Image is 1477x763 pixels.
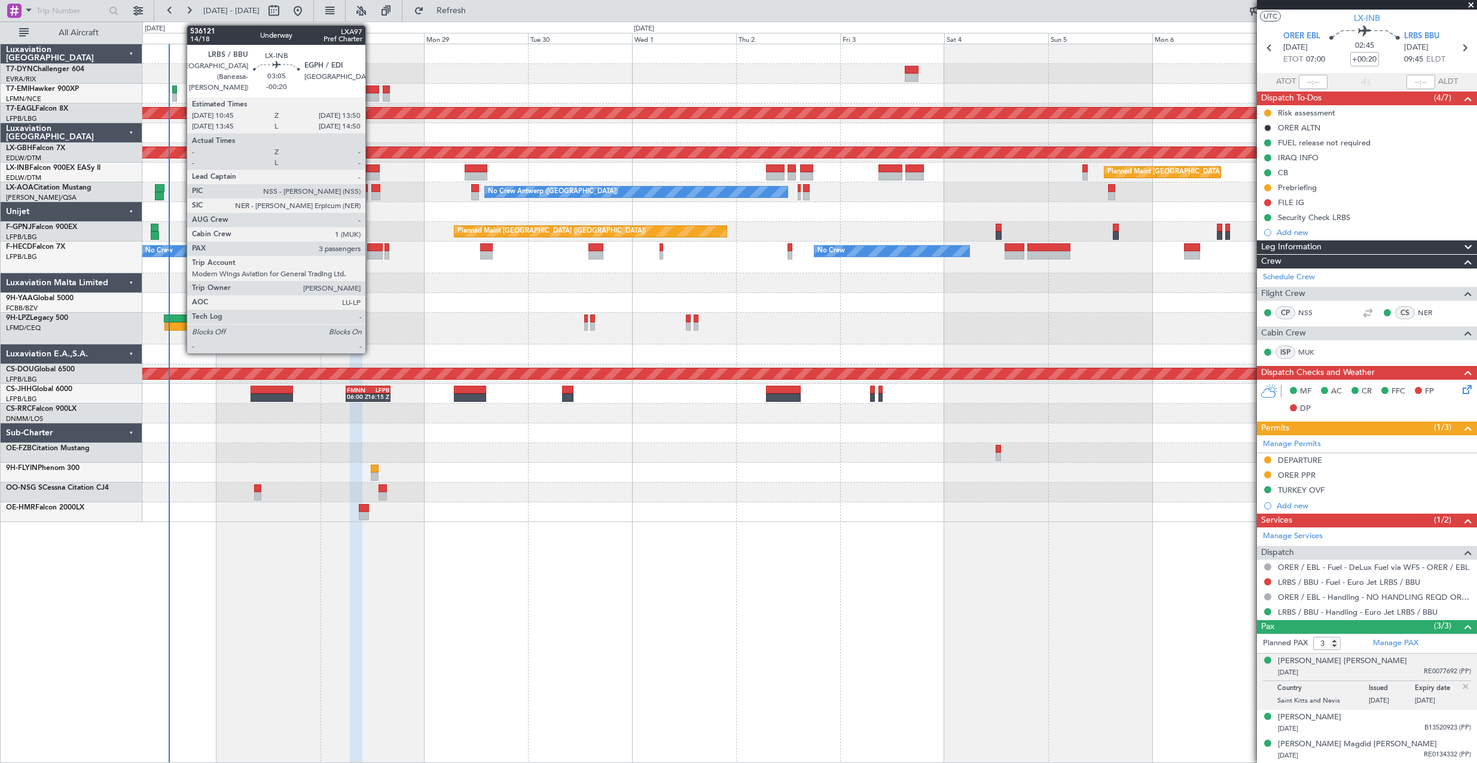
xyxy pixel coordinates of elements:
a: LFMN/NCE [6,94,41,103]
span: LX-AOA [6,184,33,191]
a: OE-FZBCitation Mustang [6,445,90,452]
div: [DATE] [634,24,654,34]
input: --:-- [1299,75,1328,89]
div: FUEL release not required [1278,138,1371,148]
a: LFPB/LBG [6,252,37,261]
span: DP [1300,403,1311,415]
button: All Aircraft [13,23,130,42]
div: Add new [1277,500,1471,511]
div: 06:00 Z [347,393,368,400]
div: No Crew Antwerp ([GEOGRAPHIC_DATA]) [488,183,618,201]
a: T7-DYNChallenger 604 [6,66,84,73]
div: Sat 4 [944,33,1048,44]
span: LRBS BBU [1404,30,1439,42]
a: OE-HMRFalcon 2000LX [6,504,84,511]
p: Saint Kitts and Nevis [1277,696,1369,708]
a: Manage PAX [1373,637,1418,649]
div: 06:50 Z [326,251,349,258]
span: RE0134332 (PP) [1424,750,1471,760]
span: CS-RRC [6,405,32,413]
a: NSS [1298,307,1325,318]
span: LX-INB [6,164,29,172]
a: T7-EMIHawker 900XP [6,86,79,93]
span: 02:45 [1355,40,1374,52]
a: DNMM/LOS [6,414,43,423]
a: CS-DOUGlobal 6500 [6,366,75,373]
span: [DATE] [1283,42,1308,54]
span: Cabin Crew [1261,326,1306,340]
p: Expiry date [1415,684,1461,696]
div: 16:15 Z [368,393,389,400]
span: [DATE] - [DATE] [203,5,260,16]
a: LX-INBFalcon 900EX EASy II [6,164,100,172]
a: ORER / EBL - Fuel - DeLux Fuel via WFS - ORER / EBL [1278,562,1469,572]
span: (1/3) [1434,421,1451,434]
div: Sat 27 [216,33,321,44]
div: Tue 7 [1256,33,1360,44]
a: LFPB/LBG [6,233,37,242]
span: FFC [1391,386,1405,398]
div: Fri 26 [112,33,216,44]
div: Planned Maint [GEOGRAPHIC_DATA] ([GEOGRAPHIC_DATA]) [1107,163,1296,181]
span: 9H-LPZ [6,315,30,322]
a: FCBB/BZV [6,304,38,313]
div: Security Check LRBS [1278,212,1350,222]
span: CR [1362,386,1372,398]
div: FMNN [347,386,368,393]
a: EVRA/RIX [6,75,36,84]
div: Mon 6 [1152,33,1256,44]
div: [DATE] [145,24,165,34]
div: LFPB [199,244,220,251]
label: Planned PAX [1263,637,1308,649]
span: ALDT [1438,76,1458,88]
div: Fri 3 [840,33,944,44]
span: OE-HMR [6,504,35,511]
a: CS-JHHGlobal 6000 [6,386,72,393]
div: CP [1275,306,1295,319]
span: Dispatch Checks and Weather [1261,366,1375,380]
div: FILE IG [1278,197,1304,207]
span: CS-JHH [6,386,32,393]
div: Sun 28 [321,33,425,44]
span: [DATE] [1404,42,1429,54]
span: Dispatch To-Dos [1261,91,1322,105]
div: LFPB [326,244,349,251]
div: Prebriefing [1278,182,1317,193]
a: EDLW/DTM [6,173,41,182]
a: LRBS / BBU - Handling - Euro Jet LRBS / BBU [1278,607,1438,617]
span: 07:00 [1306,54,1325,66]
a: LX-GBHFalcon 7X [6,145,65,152]
span: (3/3) [1434,619,1451,632]
a: 9H-YAAGlobal 5000 [6,295,74,302]
img: close [1460,681,1471,692]
span: ETOT [1283,54,1303,66]
a: [PERSON_NAME]/QSA [6,193,77,202]
span: LX-INB [1354,12,1380,25]
div: ISP [1275,346,1295,359]
a: OO-NSG SCessna Citation CJ4 [6,484,109,492]
span: T7-EMI [6,86,29,93]
div: ORER ALTN [1278,123,1320,133]
span: LX-GBH [6,145,32,152]
div: 20:00 Z [304,251,326,258]
a: 9H-LPZLegacy 500 [6,315,68,322]
div: Add new [1277,227,1471,237]
button: UTC [1260,11,1281,22]
div: CB [1278,167,1288,178]
a: LFPB/LBG [6,114,37,123]
div: DEPARTURE [1278,455,1322,465]
span: Refresh [426,7,477,15]
a: Schedule Crew [1263,271,1315,283]
div: Sun 5 [1048,33,1152,44]
span: T7-EAGL [6,105,35,112]
span: MF [1300,386,1311,398]
span: 9H-YAA [6,295,33,302]
p: Issued [1369,684,1415,696]
span: (1/2) [1434,514,1451,526]
span: 9H-FLYIN [6,465,38,472]
div: Risk assessment [1278,108,1335,118]
input: Trip Number [36,2,105,20]
a: T7-EAGLFalcon 8X [6,105,68,112]
div: No Crew [817,242,845,260]
span: [DATE] [1278,751,1298,760]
